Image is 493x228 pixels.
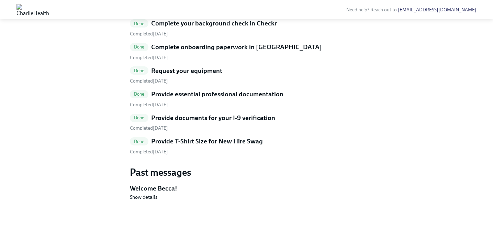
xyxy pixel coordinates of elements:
a: DoneProvide essential professional documentation Completed[DATE] [130,90,363,108]
h5: Request your equipment [151,66,222,75]
img: CharlieHealth [16,4,49,15]
span: Monday, September 8th 2025, 10:57 am [130,125,168,131]
span: Monday, September 8th 2025, 9:33 am [130,102,168,108]
span: Done [130,44,149,50]
a: [EMAIL_ADDRESS][DOMAIN_NAME] [398,7,477,13]
span: Monday, September 8th 2025, 10:52 am [130,31,168,37]
h5: Complete your background check in Checkr [151,19,277,28]
h5: Provide T-Shirt Size for New Hire Swag [151,137,263,146]
button: Show details [130,194,157,200]
h5: Welcome Becca! [130,184,363,193]
span: Monday, September 8th 2025, 9:25 am [130,78,168,84]
h5: Provide essential professional documentation [151,90,283,99]
a: DoneComplete onboarding paperwork in [GEOGRAPHIC_DATA] Completed[DATE] [130,43,363,61]
h5: Complete onboarding paperwork in [GEOGRAPHIC_DATA] [151,43,322,52]
a: DoneRequest your equipment Completed[DATE] [130,66,363,85]
span: Done [130,115,149,120]
a: DoneProvide T-Shirt Size for New Hire Swag Completed[DATE] [130,137,363,155]
a: DoneProvide documents for your I-9 verification Completed[DATE] [130,113,363,132]
span: Done [130,68,149,73]
span: Monday, September 8th 2025, 10:58 am [130,149,168,155]
span: Monday, September 8th 2025, 9:24 am [130,55,168,61]
a: DoneComplete your background check in Checkr Completed[DATE] [130,19,363,37]
h5: Provide documents for your I-9 verification [151,113,275,122]
span: Done [130,21,149,26]
h3: Past messages [130,166,363,178]
span: Done [130,91,149,97]
span: Need help? Reach out to [346,7,477,13]
span: Done [130,139,149,144]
